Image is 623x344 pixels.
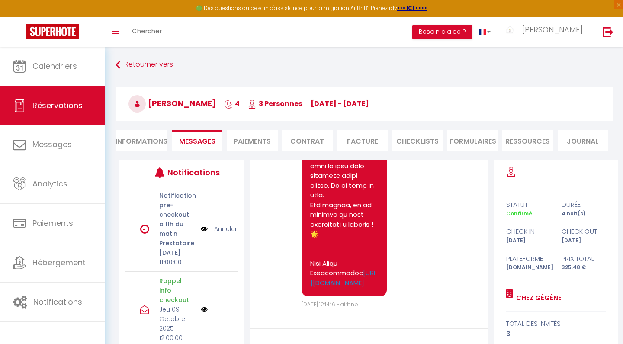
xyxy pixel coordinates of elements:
[311,99,369,109] span: [DATE] - [DATE]
[32,139,72,150] span: Messages
[506,210,532,217] span: Confirmé
[412,25,472,39] button: Besoin d'aide ?
[116,130,167,151] li: Informations
[556,199,611,210] div: durée
[159,276,195,305] p: Rappel info checkout
[337,130,388,151] li: Facture
[506,329,606,339] div: 3
[501,226,556,237] div: check in
[397,4,427,12] a: >>> ICI <<<<
[159,248,195,267] p: [DATE] 11:00:00
[502,130,553,151] li: Ressources
[125,17,168,47] a: Chercher
[32,178,67,189] span: Analytics
[558,130,608,151] li: Journal
[132,26,162,35] span: Chercher
[179,136,215,146] span: Messages
[214,224,237,234] a: Annuler
[167,163,215,182] h3: Notifications
[603,26,613,37] img: logout
[32,218,73,228] span: Paiements
[556,237,611,245] div: [DATE]
[26,24,79,39] img: Super Booking
[128,98,216,109] span: [PERSON_NAME]
[501,237,556,245] div: [DATE]
[201,306,208,313] img: NO IMAGE
[248,99,302,109] span: 3 Personnes
[302,301,358,308] span: [DATE] 12:14:16 - airbnb
[556,264,611,272] div: 325.48 €
[310,268,376,287] a: [URL][DOMAIN_NAME]
[32,61,77,71] span: Calendriers
[504,26,517,35] img: ...
[392,130,443,151] li: CHECKLISTS
[501,264,556,272] div: [DOMAIN_NAME]
[33,296,82,307] span: Notifications
[227,130,277,151] li: Paiements
[522,24,583,35] span: [PERSON_NAME]
[116,57,613,73] a: Retourner vers
[556,254,611,264] div: Prix total
[282,130,333,151] li: Contrat
[497,17,594,47] a: ... [PERSON_NAME]
[32,257,86,268] span: Hébergement
[501,254,556,264] div: Plateforme
[556,210,611,218] div: 4 nuit(s)
[201,224,208,234] img: NO IMAGE
[32,100,83,111] span: Réservations
[159,305,195,343] p: Jeu 09 Octobre 2025 12:00:00
[556,226,611,237] div: check out
[447,130,498,151] li: FORMULAIRES
[501,199,556,210] div: statut
[224,99,240,109] span: 4
[506,318,606,329] div: total des invités
[513,293,562,303] a: Chez Gégène
[159,191,195,248] p: Notification pre-checkout à 11h du matin Prestataire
